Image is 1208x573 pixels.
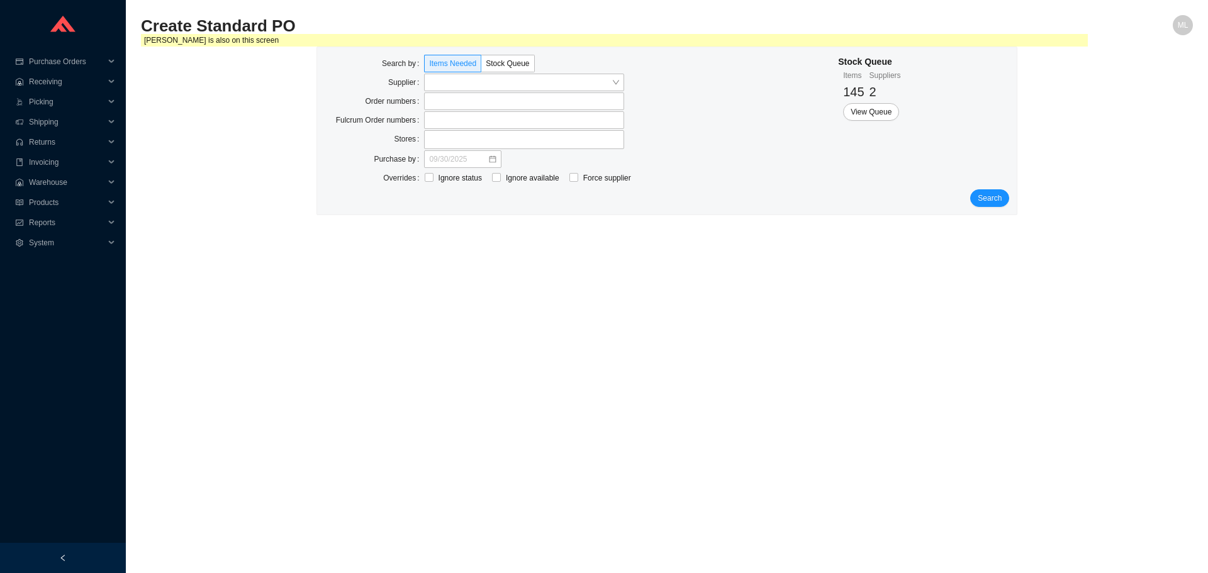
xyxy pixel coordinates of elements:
span: Receiving [29,72,104,92]
span: Reports [29,213,104,233]
span: left [59,554,67,562]
span: Invoicing [29,152,104,172]
span: setting [15,239,24,247]
span: Search [978,192,1002,204]
div: Suppliers [870,69,901,82]
span: Ignore status [433,172,487,184]
label: Stores [394,130,424,148]
span: Stock Queue [486,59,529,68]
span: credit-card [15,58,24,65]
button: View Queue [843,103,899,121]
span: System [29,233,104,253]
span: customer-service [15,138,24,146]
label: Search by [382,55,424,72]
h2: Create Standard PO [141,15,930,37]
span: fund [15,219,24,226]
input: 09/30/2025 [429,153,488,165]
span: Shipping [29,112,104,132]
span: Warehouse [29,172,104,192]
span: Products [29,192,104,213]
label: Fulcrum Order numbers [336,111,425,129]
span: Force supplier [578,172,636,184]
span: 2 [870,85,876,99]
label: Supplier: [388,74,424,91]
span: 145 [843,85,864,99]
div: Items [843,69,864,82]
div: Stock Queue [838,55,900,69]
button: Search [970,189,1009,207]
label: Overrides [383,169,424,187]
label: Purchase by [374,150,424,168]
label: Order numbers [365,92,424,110]
span: Items Needed [429,59,476,68]
span: read [15,199,24,206]
span: Ignore available [501,172,564,184]
span: ML [1178,15,1188,35]
span: book [15,159,24,166]
span: Picking [29,92,104,112]
span: Purchase Orders [29,52,104,72]
span: View Queue [851,106,892,118]
span: Returns [29,132,104,152]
